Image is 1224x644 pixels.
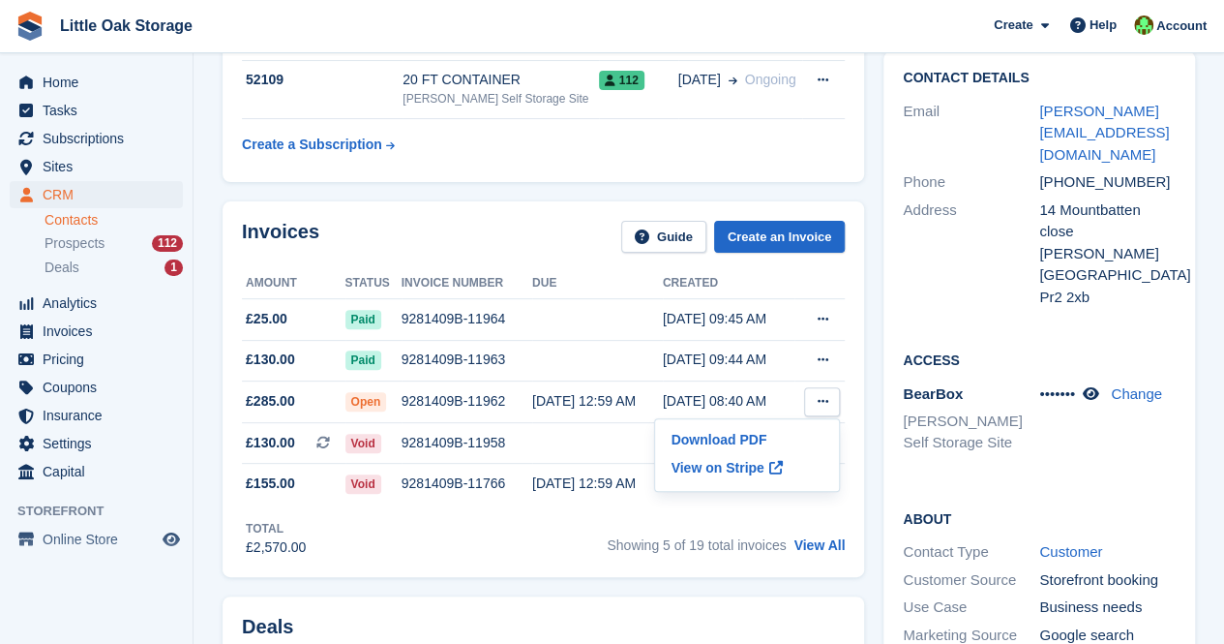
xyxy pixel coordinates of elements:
[246,537,306,558] div: £2,570.00
[1039,171,1176,194] div: [PHONE_NUMBER]
[1039,543,1102,560] a: Customer
[1090,15,1117,35] span: Help
[663,391,794,412] div: [DATE] 08:40 AM
[152,235,183,252] div: 112
[402,350,532,370] div: 9281409B-11963
[345,310,381,329] span: Paid
[1156,16,1207,36] span: Account
[1039,597,1176,619] div: Business needs
[1039,199,1176,243] div: 14 Mountbatten close
[903,171,1039,194] div: Phone
[345,351,381,370] span: Paid
[242,221,319,253] h2: Invoices
[793,537,845,553] a: View All
[242,70,403,90] div: 52109
[1111,385,1162,402] a: Change
[43,374,159,401] span: Coupons
[903,569,1039,592] div: Customer Source
[10,290,183,317] a: menu
[43,181,159,208] span: CRM
[678,70,721,90] span: [DATE]
[10,125,183,152] a: menu
[903,101,1039,167] div: Email
[1134,15,1153,35] img: Michael Aujla
[402,433,532,453] div: 9281409B-11958
[599,71,644,90] span: 112
[1039,569,1176,592] div: Storefront booking
[246,391,295,412] span: £285.00
[10,153,183,180] a: menu
[1039,243,1176,265] div: [PERSON_NAME]
[164,260,183,276] div: 1
[663,427,831,452] a: Download PDF
[1039,103,1169,163] a: [PERSON_NAME][EMAIL_ADDRESS][DOMAIN_NAME]
[43,430,159,457] span: Settings
[45,234,104,253] span: Prospects
[246,520,306,537] div: Total
[402,268,532,299] th: Invoice number
[607,537,786,553] span: Showing 5 of 19 total invoices
[403,70,598,90] div: 20 FT CONTAINER
[242,135,382,155] div: Create a Subscription
[246,433,295,453] span: £130.00
[43,153,159,180] span: Sites
[43,69,159,96] span: Home
[903,597,1039,619] div: Use Case
[242,616,293,638] h2: Deals
[10,318,183,345] a: menu
[402,474,532,494] div: 9281409B-11766
[903,385,963,402] span: BearBox
[15,12,45,41] img: stora-icon-8386f47178a22dfd0bd8f6a31ec36ba5ce8667c1dd55bd0f319d3a0aa187defe.svg
[246,309,287,329] span: £25.00
[903,350,1176,369] h2: Access
[10,526,183,553] a: menu
[10,430,183,457] a: menu
[903,71,1176,86] h2: Contact Details
[402,309,532,329] div: 9281409B-11964
[532,268,663,299] th: Due
[1039,287,1176,309] div: Pr2 2xb
[43,97,159,124] span: Tasks
[1039,385,1075,402] span: •••••••
[43,346,159,373] span: Pricing
[10,374,183,401] a: menu
[43,290,159,317] span: Analytics
[10,402,183,429] a: menu
[246,474,295,494] span: £155.00
[714,221,846,253] a: Create an Invoice
[242,127,395,163] a: Create a Subscription
[43,402,159,429] span: Insurance
[663,452,831,483] a: View on Stripe
[10,458,183,485] a: menu
[45,258,183,278] a: Deals 1
[1039,264,1176,287] div: [GEOGRAPHIC_DATA]
[403,90,598,107] div: [PERSON_NAME] Self Storage Site
[45,259,79,277] span: Deals
[903,508,1176,528] h2: About
[345,434,381,453] span: Void
[532,474,663,494] div: [DATE] 12:59 AM
[994,15,1032,35] span: Create
[663,309,794,329] div: [DATE] 09:45 AM
[45,233,183,254] a: Prospects 112
[345,268,402,299] th: Status
[663,350,794,370] div: [DATE] 09:44 AM
[43,125,159,152] span: Subscriptions
[10,181,183,208] a: menu
[10,69,183,96] a: menu
[621,221,706,253] a: Guide
[43,526,159,553] span: Online Store
[402,391,532,412] div: 9281409B-11962
[242,268,345,299] th: Amount
[532,391,663,412] div: [DATE] 12:59 AM
[345,475,381,494] span: Void
[903,199,1039,309] div: Address
[52,10,200,42] a: Little Oak Storage
[246,350,295,370] span: £130.00
[663,268,794,299] th: Created
[160,528,183,551] a: Preview store
[345,392,387,412] span: Open
[45,211,183,230] a: Contacts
